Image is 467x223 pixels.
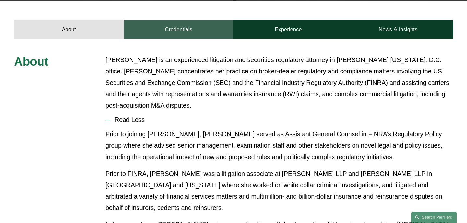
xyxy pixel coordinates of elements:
a: Search this site [411,212,457,223]
span: Read Less [110,116,453,124]
a: Experience [233,20,343,39]
a: Credentials [124,20,233,39]
button: Read Less [105,111,453,128]
a: About [14,20,124,39]
span: About [14,55,48,68]
p: [PERSON_NAME] is an experienced litigation and securities regulatory attorney in [PERSON_NAME] [U... [105,54,453,111]
p: Prior to FINRA, [PERSON_NAME] was a litigation associate at [PERSON_NAME] LLP and [PERSON_NAME] L... [105,168,453,214]
p: Prior to joining [PERSON_NAME], [PERSON_NAME] served as Assistant General Counsel in FINRA’s Regu... [105,128,453,163]
a: News & Insights [343,20,453,39]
